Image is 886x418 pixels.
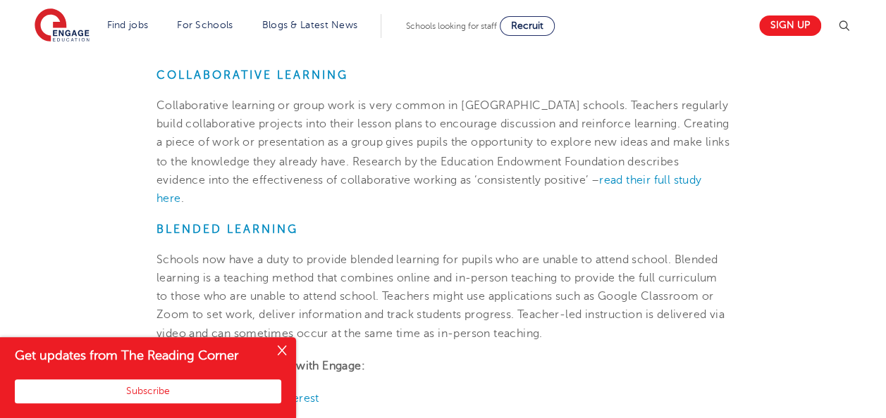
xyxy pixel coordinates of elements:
[156,253,725,339] span: Schools now have a duty to provide blended learning for pupils who are unable to attend school. B...
[15,347,266,365] h4: Get updates from The Reading Corner
[759,15,821,36] a: Sign up
[500,16,555,36] a: Recruit
[156,99,730,186] span: Collaborative learning or group work is very common in [GEOGRAPHIC_DATA] schools. Teachers regula...
[406,21,497,31] span: Schools looking for staff
[156,222,298,235] strong: Blended Learning
[107,20,149,30] a: Find jobs
[35,8,90,44] img: Engage Education
[177,20,233,30] a: For Schools
[181,191,184,204] span: .
[262,20,358,30] a: Blogs & Latest News
[156,69,348,82] strong: COLLABORATIVE LEARNING
[511,20,543,31] span: Recruit
[15,379,281,403] button: Subscribe
[268,337,296,365] button: Close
